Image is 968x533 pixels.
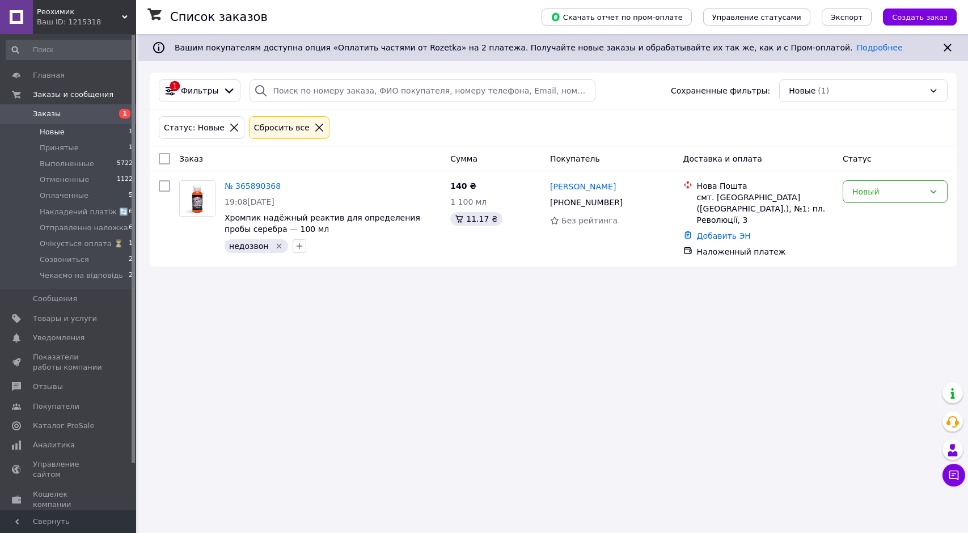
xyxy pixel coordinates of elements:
span: Товары и услуги [33,314,97,324]
a: Подробнее [857,43,903,52]
div: смт. [GEOGRAPHIC_DATA] ([GEOGRAPHIC_DATA].), №1: пл. Революції, 3 [697,192,834,226]
div: Статус: Новые [162,121,227,134]
span: 1 [129,239,133,249]
span: 2 [129,270,133,281]
span: 2 [129,255,133,265]
a: [PERSON_NAME] [550,181,616,192]
span: недозвон [229,242,268,251]
div: 11.17 ₴ [450,212,502,226]
span: 19:08[DATE] [225,197,274,206]
a: Создать заказ [872,12,957,21]
span: Статус [843,154,872,163]
span: Уведомления [33,333,84,343]
span: Аналитика [33,440,75,450]
span: 1 [129,127,133,137]
span: Заказы [33,109,61,119]
a: Фото товару [179,180,215,217]
span: Принятые [40,143,79,153]
button: Экспорт [822,9,872,26]
span: Фильтры [181,85,218,96]
svg: Удалить метку [274,242,284,251]
span: Управление сайтом [33,459,105,480]
span: Сумма [450,154,477,163]
a: Хромпик надёжный реактив для определения пробы серебра — 100 мл [225,213,420,234]
span: Доставка и оплата [683,154,762,163]
div: Нова Пошта [697,180,834,192]
span: 1 [129,143,133,153]
span: 1 100 мл [450,197,487,206]
span: 5722 [117,159,133,169]
span: Покупатель [550,154,600,163]
span: Сохраненные фильтры: [671,85,770,96]
h1: Список заказов [170,10,268,24]
span: Главная [33,70,65,81]
span: Заказ [179,154,203,163]
span: Покупатели [33,401,79,412]
span: Выполненные [40,159,94,169]
span: Скачать отчет по пром-оплате [551,12,683,22]
span: (1) [818,86,829,95]
button: Управление статусами [703,9,810,26]
span: Отмененные [40,175,89,185]
span: Каталог ProSale [33,421,94,431]
span: Новые [40,127,65,137]
button: Чат с покупателем [942,464,965,487]
a: Добавить ЭН [697,231,751,240]
span: Созвониться [40,255,89,265]
span: Новые [789,85,815,96]
span: 140 ₴ [450,181,476,191]
span: Чекаємо на відповідь [40,270,123,281]
span: Оплаченные [40,191,88,201]
span: 6 [129,207,133,217]
span: 1122 [117,175,133,185]
span: Реохимик [37,7,122,17]
span: 6 [129,223,133,233]
span: Без рейтинга [561,216,618,225]
span: Очікується оплата ⏳ [40,239,123,249]
span: Кошелек компании [33,489,105,510]
span: [PHONE_NUMBER] [550,198,623,207]
button: Создать заказ [883,9,957,26]
img: Фото товару [180,181,215,216]
a: № 365890368 [225,181,281,191]
span: Сообщения [33,294,77,304]
span: Экспорт [831,13,863,22]
span: Показатели работы компании [33,352,105,373]
div: Ваш ID: 1215318 [37,17,136,27]
div: Наложенный платеж [697,246,834,257]
span: Отзывы [33,382,63,392]
span: 5 [129,191,133,201]
div: Новый [852,185,924,198]
span: Вашим покупателям доступна опция «Оплатить частями от Rozetka» на 2 платежа. Получайте новые зака... [175,43,903,52]
span: Отправленно наложка [40,223,128,233]
input: Поиск [6,40,134,60]
div: Сбросить все [252,121,312,134]
span: Управление статусами [712,13,801,22]
span: Заказы и сообщения [33,90,113,100]
span: Накладений платіж 🔄 [40,207,128,217]
button: Скачать отчет по пром-оплате [542,9,692,26]
input: Поиск по номеру заказа, ФИО покупателя, номеру телефона, Email, номеру накладной [250,79,595,102]
span: 1 [119,109,130,119]
span: Создать заказ [892,13,948,22]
